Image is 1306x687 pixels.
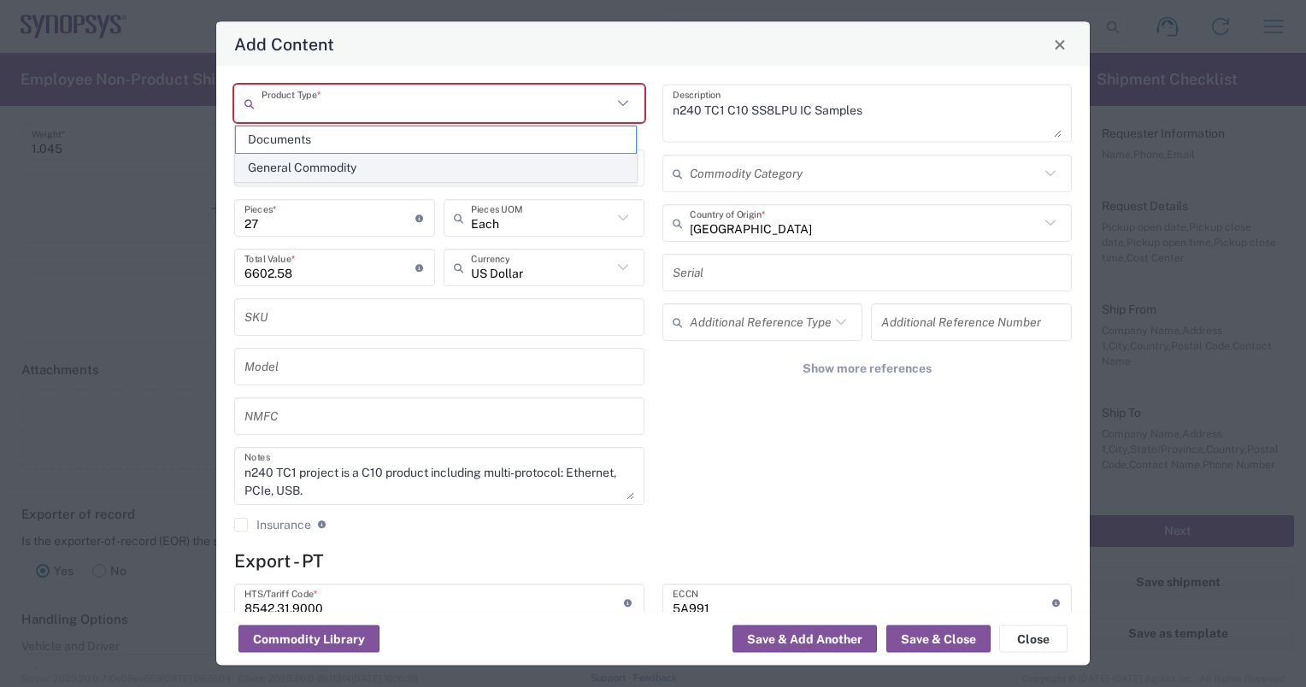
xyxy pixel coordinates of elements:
[886,625,991,653] button: Save & Close
[234,550,1072,572] h4: Export - PT
[234,32,334,56] h4: Add Content
[236,155,636,181] span: General Commodity
[1048,32,1072,56] button: Close
[732,625,877,653] button: Save & Add Another
[234,518,311,531] label: Insurance
[238,625,379,653] button: Commodity Library
[803,361,932,377] span: Show more references
[236,126,636,153] span: Documents
[234,122,644,138] div: This field is required
[999,625,1068,653] button: Close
